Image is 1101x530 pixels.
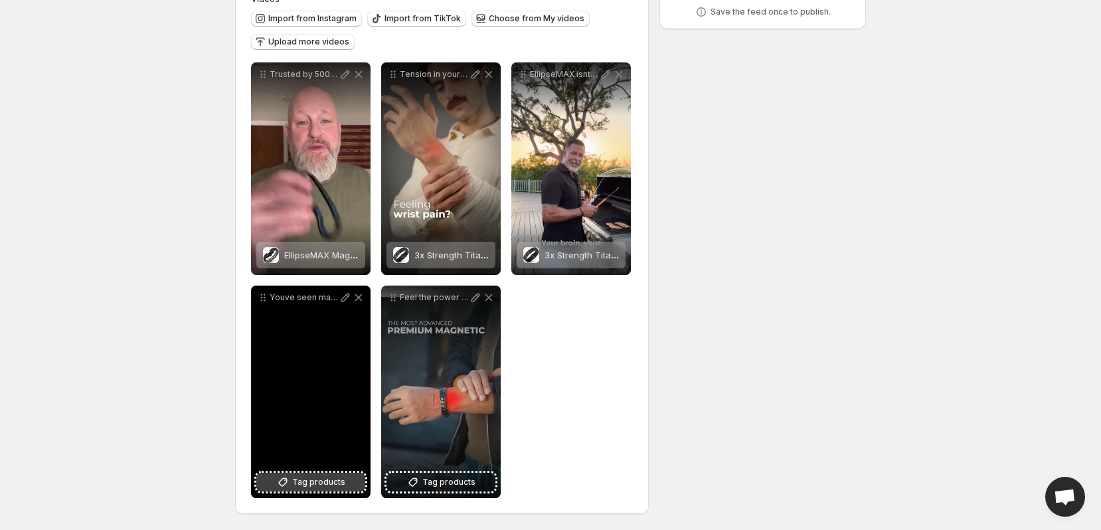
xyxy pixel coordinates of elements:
[393,247,409,263] img: 3x Strength Titanium Magnetic Bracelet for Men (Black)
[270,69,339,80] p: Trusted by 500000 customers EllipseMAX is our strongest release yet
[545,250,776,260] span: 3x Strength Titanium Magnetic Bracelet for Men (Black)
[523,247,539,263] img: 3x Strength Titanium Magnetic Bracelet for Men (Black)
[251,34,355,50] button: Upload more videos
[381,286,501,498] div: Feel the power of 5000 Gauss magnets Boost circulation reduce tension enhance recoveryall in styl...
[530,69,599,80] p: EllipseMAX isnt just a bracelet its magnetic support designed to align with your bodys energy No ...
[284,250,474,260] span: EllipseMAX Magnetic Bracelet for Men (Black)
[414,250,645,260] span: 3x Strength Titanium Magnetic Bracelet for Men (Black)
[400,292,469,303] p: Feel the power of 5000 Gauss magnets Boost circulation reduce tension enhance recoveryall in style
[511,62,631,275] div: EllipseMAX isnt just a bracelet its magnetic support designed to align with your bodys energy No ...
[400,69,469,80] p: Tension in your wrist Stiff hands Try wearable wellness that actually works Shop the EllipseMax M...
[384,13,461,24] span: Import from TikTok
[251,11,362,27] button: Import from Instagram
[292,476,345,489] span: Tag products
[489,13,584,24] span: Choose from My videos
[270,292,339,303] p: Youve seen magnetic bracelets before But not like this EllipseMAX is bold adjustable waterproof a...
[268,37,349,47] span: Upload more videos
[1045,477,1085,517] div: Open chat
[263,247,279,263] img: EllipseMAX Magnetic Bracelet for Men (Black)
[251,286,371,498] div: Youve seen magnetic bracelets before But not like this EllipseMAX is bold adjustable waterproof a...
[367,11,466,27] button: Import from TikTok
[471,11,590,27] button: Choose from My videos
[711,7,831,17] p: Save the feed once to publish.
[251,62,371,275] div: Trusted by 500000 customers EllipseMAX is our strongest release yetEllipseMAX Magnetic Bracelet f...
[268,13,357,24] span: Import from Instagram
[381,62,501,275] div: Tension in your wrist Stiff hands Try wearable wellness that actually works Shop the EllipseMax M...
[422,476,475,489] span: Tag products
[386,473,495,491] button: Tag products
[256,473,365,491] button: Tag products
